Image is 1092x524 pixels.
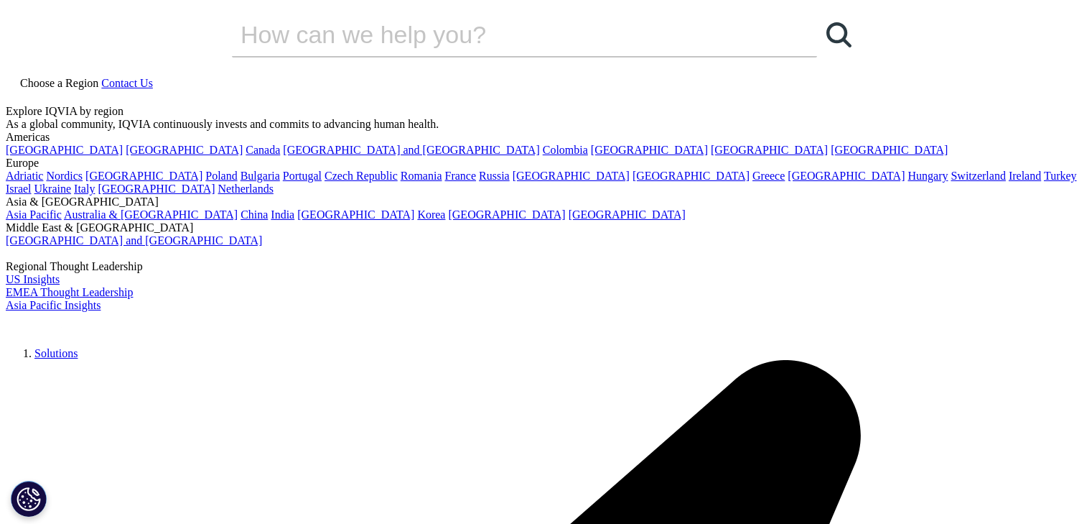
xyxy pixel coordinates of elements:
[513,170,630,182] a: [GEOGRAPHIC_DATA]
[6,234,262,247] a: [GEOGRAPHIC_DATA] and [GEOGRAPHIC_DATA]
[98,183,215,195] a: [GEOGRAPHIC_DATA]
[34,347,78,359] a: Solutions
[6,208,62,221] a: Asia Pacific
[752,170,785,182] a: Greece
[232,13,776,56] input: Search
[101,77,153,89] a: Contact Us
[6,170,43,182] a: Adriatic
[401,170,442,182] a: Romania
[6,144,123,156] a: [GEOGRAPHIC_DATA]
[297,208,414,221] a: [GEOGRAPHIC_DATA]
[831,144,948,156] a: [GEOGRAPHIC_DATA]
[6,273,60,285] a: US Insights
[6,299,101,311] a: Asia Pacific Insights
[205,170,237,182] a: Poland
[1009,170,1041,182] a: Ireland
[126,144,243,156] a: [GEOGRAPHIC_DATA]
[6,183,32,195] a: Israel
[325,170,398,182] a: Czech Republic
[283,144,539,156] a: [GEOGRAPHIC_DATA] and [GEOGRAPHIC_DATA]
[218,183,274,195] a: Netherlands
[271,208,294,221] a: India
[241,208,268,221] a: China
[6,118,1086,131] div: As a global community, IQVIA continuously invests and commits to advancing human health.
[1044,170,1077,182] a: Turkey
[6,157,1086,170] div: Europe
[448,208,565,221] a: [GEOGRAPHIC_DATA]
[6,221,1086,234] div: Middle East & [GEOGRAPHIC_DATA]
[6,286,133,298] a: EMEA Thought Leadership
[34,183,72,195] a: Ukraine
[633,170,750,182] a: [GEOGRAPHIC_DATA]
[283,170,322,182] a: Portugal
[85,170,202,182] a: [GEOGRAPHIC_DATA]
[817,13,860,56] a: Search
[479,170,510,182] a: Russia
[6,196,1086,208] div: Asia & [GEOGRAPHIC_DATA]
[711,144,828,156] a: [GEOGRAPHIC_DATA]
[6,312,121,333] img: IQVIA Healthcare Information Technology and Pharma Clinical Research Company
[591,144,708,156] a: [GEOGRAPHIC_DATA]
[6,131,1086,144] div: Americas
[445,170,477,182] a: France
[6,260,1086,273] div: Regional Thought Leadership
[241,170,280,182] a: Bulgaria
[11,481,47,517] button: Cookie Settings
[788,170,905,182] a: [GEOGRAPHIC_DATA]
[417,208,445,221] a: Korea
[543,144,588,156] a: Colombia
[46,170,83,182] a: Nordics
[907,170,948,182] a: Hungary
[569,208,686,221] a: [GEOGRAPHIC_DATA]
[246,144,280,156] a: Canada
[826,22,851,47] svg: Search
[74,183,95,195] a: Italy
[20,77,98,89] span: Choose a Region
[951,170,1005,182] a: Switzerland
[64,208,238,221] a: Australia & [GEOGRAPHIC_DATA]
[6,105,1086,118] div: Explore IQVIA by region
